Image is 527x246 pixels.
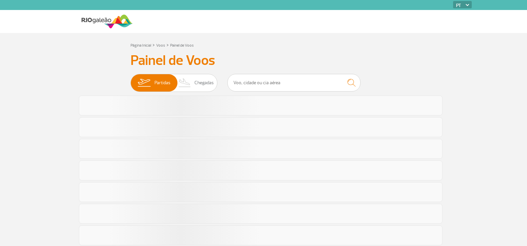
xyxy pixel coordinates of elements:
h3: Painel de Voos [131,52,397,69]
a: Painel de Voos [170,43,194,48]
a: Página Inicial [131,43,151,48]
a: > [166,41,169,49]
a: > [152,41,155,49]
img: slider-embarque [133,74,154,92]
span: Chegadas [194,74,214,92]
a: Voos [156,43,165,48]
span: Partidas [154,74,170,92]
img: slider-desembarque [175,74,195,92]
input: Voo, cidade ou cia aérea [227,74,361,92]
